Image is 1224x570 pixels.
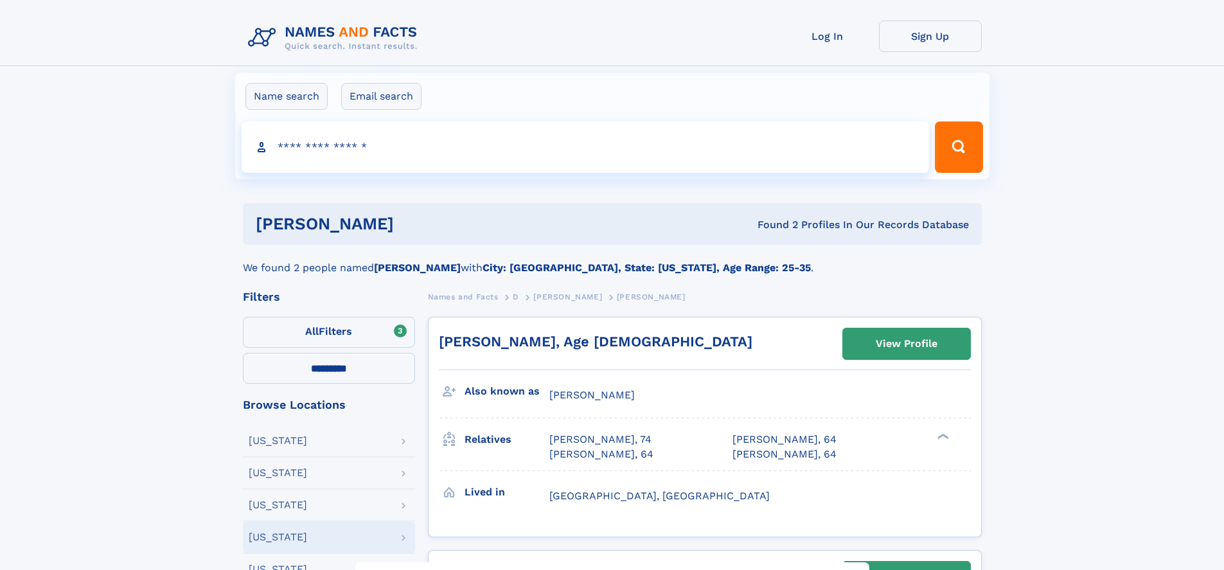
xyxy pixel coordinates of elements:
div: We found 2 people named with . [243,245,982,276]
a: [PERSON_NAME], 74 [549,432,652,447]
span: [PERSON_NAME] [617,292,686,301]
div: Found 2 Profiles In Our Records Database [576,218,969,232]
h3: Relatives [465,429,549,450]
div: [US_STATE] [249,500,307,510]
b: City: [GEOGRAPHIC_DATA], State: [US_STATE], Age Range: 25-35 [483,262,811,274]
span: All [305,325,319,337]
h3: Lived in [465,481,549,503]
a: [PERSON_NAME], 64 [549,447,653,461]
div: View Profile [876,329,937,359]
div: [US_STATE] [249,436,307,446]
a: [PERSON_NAME], Age [DEMOGRAPHIC_DATA] [439,334,752,350]
div: Browse Locations [243,399,415,411]
div: [US_STATE] [249,468,307,478]
a: Log In [776,21,879,52]
a: [PERSON_NAME] [533,289,602,305]
div: [US_STATE] [249,532,307,542]
span: D [513,292,519,301]
b: [PERSON_NAME] [374,262,461,274]
button: Search Button [935,121,982,173]
input: search input [242,121,930,173]
a: [PERSON_NAME], 64 [732,432,837,447]
a: View Profile [843,328,970,359]
h3: Also known as [465,380,549,402]
span: [PERSON_NAME] [533,292,602,301]
span: [PERSON_NAME] [549,389,635,401]
div: Filters [243,291,415,303]
a: Sign Up [879,21,982,52]
label: Name search [245,83,328,110]
a: [PERSON_NAME], 64 [732,447,837,461]
img: Logo Names and Facts [243,21,428,55]
label: Email search [341,83,421,110]
div: ❯ [934,432,950,441]
label: Filters [243,317,415,348]
a: D [513,289,519,305]
span: [GEOGRAPHIC_DATA], [GEOGRAPHIC_DATA] [549,490,770,502]
a: Names and Facts [428,289,499,305]
h1: [PERSON_NAME] [256,216,576,232]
